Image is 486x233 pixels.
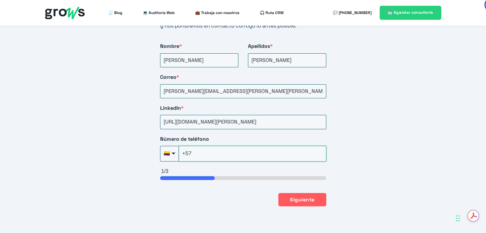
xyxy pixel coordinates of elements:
a: 💬 [PHONE_NUMBER] [333,6,372,19]
span: Apellidos [248,43,270,49]
div: page 1 of 3 [160,176,326,180]
a: 💻 Auditoría Web [143,6,175,19]
span: Número de teléfono [160,136,209,142]
span: Nombre [160,43,179,49]
a: 🧾 Blog [108,6,122,19]
span: flag [164,150,170,157]
span: 🗓️ Agendar consultoría [388,10,433,15]
div: Arrastrar [456,209,460,228]
a: 💼 Trabaja con nosotros [195,6,239,19]
iframe: Chat Widget [371,152,486,233]
div: 1/3 [161,168,326,175]
div: Widget de chat [371,152,486,233]
a: 🎧 Ruta CRM [260,6,284,19]
img: grows - hubspot [45,7,85,19]
a: 🗓️ Agendar consultoría [380,6,441,19]
button: Siguiente [278,193,326,206]
span: LinkedIn [160,105,181,111]
span: Correo [160,74,176,80]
